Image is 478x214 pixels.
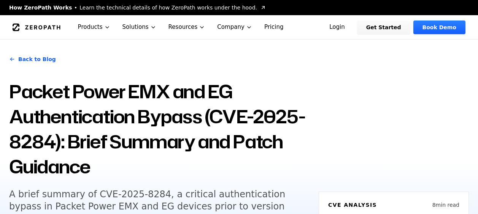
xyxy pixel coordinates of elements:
button: Products [72,15,116,39]
a: Login [320,20,354,34]
a: Book Demo [413,20,465,34]
button: Solutions [116,15,162,39]
button: Resources [162,15,211,39]
h6: CVE Analysis [328,201,377,209]
a: Pricing [258,15,290,39]
p: 8 min read [432,201,459,209]
a: Back to Blog [9,49,56,70]
button: Company [211,15,258,39]
h1: Packet Power EMX and EG Authentication Bypass (CVE-2025-8284): Brief Summary and Patch Guidance [9,79,310,179]
a: Get Started [357,20,410,34]
a: How ZeroPath WorksLearn the technical details of how ZeroPath works under the hood. [9,4,266,11]
span: Learn the technical details of how ZeroPath works under the hood. [79,4,257,11]
span: How ZeroPath Works [9,4,72,11]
